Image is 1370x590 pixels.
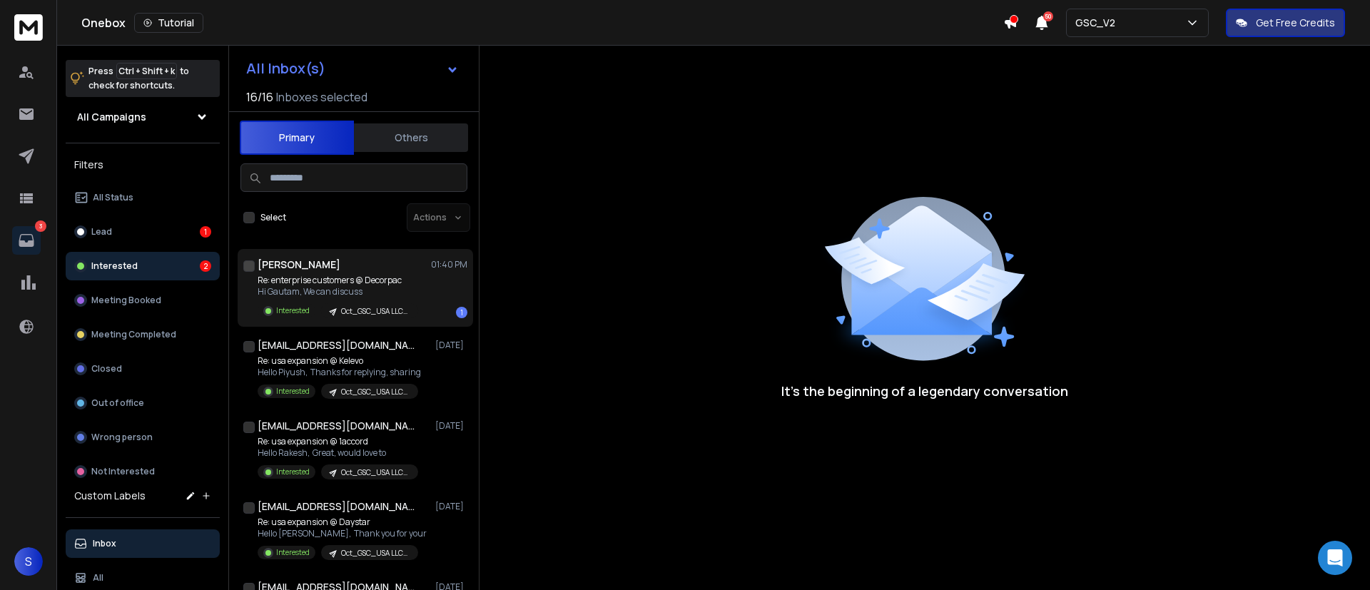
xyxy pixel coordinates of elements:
[276,547,310,558] p: Interested
[66,457,220,486] button: Not Interested
[235,54,470,83] button: All Inbox(s)
[35,220,46,232] p: 3
[258,258,340,272] h1: [PERSON_NAME]
[276,305,310,316] p: Interested
[134,13,203,33] button: Tutorial
[77,110,146,124] h1: All Campaigns
[66,389,220,417] button: Out of office
[258,367,421,378] p: Hello Piyush, Thanks for replying, sharing
[12,226,41,255] a: 3
[240,121,354,155] button: Primary
[258,528,427,539] p: Hello [PERSON_NAME], Thank you for your
[435,420,467,432] p: [DATE]
[66,529,220,558] button: Inbox
[260,212,286,223] label: Select
[93,572,103,584] p: All
[66,103,220,131] button: All Campaigns
[66,183,220,212] button: All Status
[91,226,112,238] p: Lead
[276,467,310,477] p: Interested
[1226,9,1345,37] button: Get Free Credits
[341,467,410,478] p: Oct_GSC_USA LLC_20-100_India
[116,63,177,79] span: Ctrl + Shift + k
[66,155,220,175] h3: Filters
[258,447,418,459] p: Hello Rakesh, Great, would love to
[276,386,310,397] p: Interested
[781,381,1068,401] p: It’s the beginning of a legendary conversation
[1256,16,1335,30] p: Get Free Credits
[276,88,367,106] h3: Inboxes selected
[435,340,467,351] p: [DATE]
[66,423,220,452] button: Wrong person
[258,355,421,367] p: Re: usa expansion @ Kelevo
[200,260,211,272] div: 2
[91,397,144,409] p: Out of office
[1075,16,1121,30] p: GSC_V2
[91,466,155,477] p: Not Interested
[354,122,468,153] button: Others
[456,307,467,318] div: 1
[258,419,415,433] h1: [EMAIL_ADDRESS][DOMAIN_NAME]
[66,252,220,280] button: Interested2
[341,306,410,317] p: Oct_GSC_USA LLC_20-100_India
[91,295,161,306] p: Meeting Booked
[200,226,211,238] div: 1
[258,286,418,297] p: Hi Gautam, We can discuss
[258,436,418,447] p: Re: usa expansion @ 1accord
[258,517,427,528] p: Re: usa expansion @ Daystar
[74,489,146,503] h3: Custom Labels
[88,64,189,93] p: Press to check for shortcuts.
[341,387,410,397] p: Oct_GSC_USA LLC_20-100_India
[66,286,220,315] button: Meeting Booked
[258,499,415,514] h1: [EMAIL_ADDRESS][DOMAIN_NAME]
[258,338,415,352] h1: [EMAIL_ADDRESS][DOMAIN_NAME]
[246,88,273,106] span: 16 / 16
[91,260,138,272] p: Interested
[1318,541,1352,575] div: Open Intercom Messenger
[66,320,220,349] button: Meeting Completed
[14,547,43,576] button: S
[246,61,325,76] h1: All Inbox(s)
[91,432,153,443] p: Wrong person
[431,259,467,270] p: 01:40 PM
[258,275,418,286] p: Re: enterprise customers @ Decorpac
[91,329,176,340] p: Meeting Completed
[66,218,220,246] button: Lead1
[1043,11,1053,21] span: 50
[435,501,467,512] p: [DATE]
[91,363,122,375] p: Closed
[341,548,410,559] p: Oct_GSC_USA LLC_20-100_India
[93,192,133,203] p: All Status
[81,13,1003,33] div: Onebox
[66,355,220,383] button: Closed
[93,538,116,549] p: Inbox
